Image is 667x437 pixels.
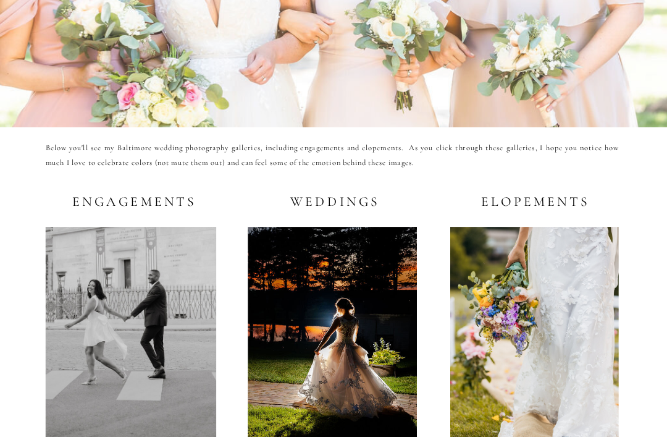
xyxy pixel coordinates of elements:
[479,194,590,208] h2: elopements
[46,141,619,176] p: Below you'll see my Baltimore wedding photography galleries, including engagements and elopements...
[72,194,190,208] a: engagements
[285,194,380,208] a: Weddings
